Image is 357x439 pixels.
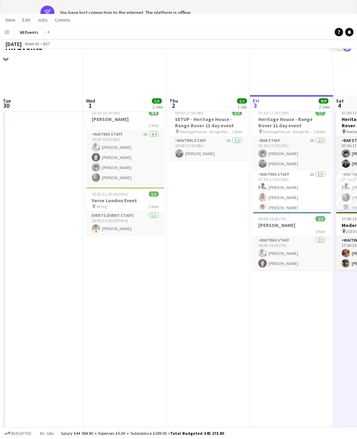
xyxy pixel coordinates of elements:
a: Jobs [35,15,51,24]
span: 16:00-21:30 (5h30m) [92,191,128,197]
app-card-role: Waiting Staff2A4/410:30-16:30 (6h)[PERSON_NAME][PERSON_NAME][PERSON_NAME][PERSON_NAME] [86,130,164,184]
span: All jobs [38,431,55,436]
span: View [6,17,15,23]
span: Heritage House - Range Rover 11 day event [263,129,313,134]
div: 1 Job [237,104,246,109]
app-job-card: 10:30-16:30 (6h)4/4[PERSON_NAME]1 RoleWaiting Staff2A4/410:30-16:30 (6h)[PERSON_NAME][PERSON_NAME... [86,106,164,184]
app-card-role: Waiting Staff2/209:00-16:00 (7h)[PERSON_NAME][PERSON_NAME] [253,236,331,270]
app-job-card: 16:00-21:30 (5h30m)1/1Verve London Event VR HQ1 RoleEvents (Event Staff)1/116:00-21:30 (5h30m)[PE... [86,187,164,235]
app-job-card: 07:30-17:30 (10h)7/7Heritage House - Range Rover 11 day event Heritage House - Range Rover 11 day... [253,106,331,209]
app-card-role: Waiting Staff3A1/109:00-17:00 (8h)[PERSON_NAME] [169,137,248,160]
span: Tue [3,98,11,104]
h3: Verve London Event [86,197,164,204]
div: 2 Jobs [319,104,330,109]
span: Budgeted [11,431,31,436]
span: VR HQ [96,204,107,209]
h3: Heritage House - Range Rover 11 day event [253,116,331,129]
span: 7/7 [316,110,325,115]
a: View [3,15,18,24]
span: 1 Role [149,123,159,128]
span: Total Budgeted £45 273.80 [170,431,224,436]
span: 9/9 [319,98,328,104]
span: 1/1 [237,98,247,104]
app-job-card: 09:00-16:00 (7h)2/2[PERSON_NAME]1 RoleWaiting Staff2/209:00-16:00 (7h)[PERSON_NAME][PERSON_NAME] [253,212,331,270]
span: 1/1 [232,110,242,115]
span: Edit [22,17,30,23]
span: 1 Role [149,204,159,209]
span: 3 [252,101,259,109]
span: 5/5 [152,98,162,104]
app-job-card: 09:00-17:00 (8h)1/1SETUP - Heritage House - Range Rover 11 day event Heritage House - Range Rover... [169,106,248,160]
div: [DATE] [6,40,22,47]
span: 4 [335,101,344,109]
span: Jobs [37,17,48,23]
span: 4/4 [149,110,159,115]
app-card-role: Events (Event Staff)1/116:00-21:30 (5h30m)[PERSON_NAME] [86,212,164,235]
span: 1 Role [315,229,325,234]
div: BST [43,41,50,46]
span: Wed [86,98,95,104]
span: 30 [2,101,11,109]
span: 2/2 [316,216,325,221]
div: You have lost connection to the internet. The platform is offline. [60,9,192,16]
span: 2 Roles [313,129,325,134]
div: Salary £44 984.80 + Expenses £0.00 + Subsistence £289.00 = [61,431,224,436]
button: Budgeted [3,430,32,437]
button: All Events [14,25,44,39]
span: Fri [253,98,259,104]
span: Comms [55,17,70,23]
span: 1 [85,101,95,109]
span: 1/1 [149,191,159,197]
span: Thu [169,98,178,104]
span: 09:00-17:00 (8h) [175,110,203,115]
span: Week 40 [23,41,40,46]
h3: [PERSON_NAME] [86,116,164,122]
span: Heritage House - Range Rover 11 day event [180,129,232,134]
span: Sat [336,98,344,104]
span: 07:30-17:30 (10h) [258,110,289,115]
span: 1 Role [232,129,242,134]
h3: SETUP - Heritage House - Range Rover 11 day event [169,116,248,129]
span: 09:00-16:00 (7h) [258,216,287,221]
span: 10:30-16:30 (6h) [92,110,120,115]
app-card-role: Bar Staff2A2/207:30-17:30 (10h)[PERSON_NAME][PERSON_NAME] [253,137,331,171]
span: 2 [168,101,178,109]
app-card-role: Waiting Staff2A5/507:30-17:30 (10h)[PERSON_NAME][PERSON_NAME][PERSON_NAME] [253,171,331,235]
h3: [PERSON_NAME] [253,222,331,228]
a: Comms [52,15,73,24]
a: Edit [20,15,33,24]
div: 2 Jobs [152,104,163,109]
